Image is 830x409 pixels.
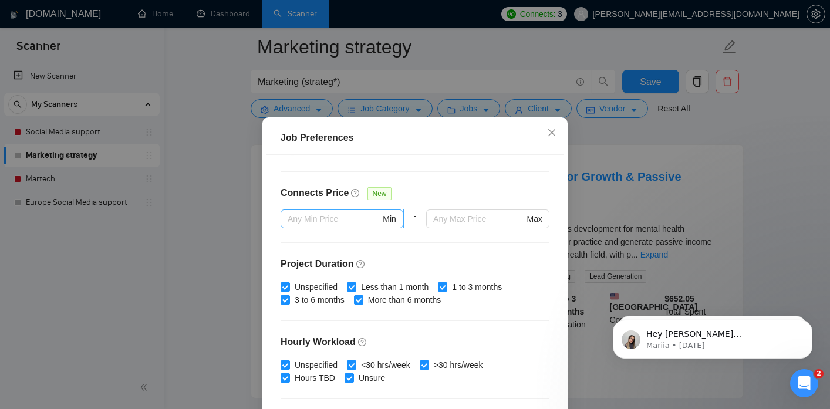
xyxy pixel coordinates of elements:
[170,19,194,42] img: Profile image for Viktor
[24,188,196,200] div: Send us a message
[97,330,138,339] span: Messages
[148,19,171,42] img: Profile image for Oleksandr
[354,371,390,384] span: Unsure
[356,280,433,293] span: Less than 1 month
[281,335,549,349] h4: Hourly Workload
[281,186,349,200] h4: Connects Price
[536,117,568,149] button: Close
[17,262,218,296] div: ✅ How To: Connect your agency to [DOMAIN_NAME]
[433,212,524,225] input: Any Max Price
[367,187,391,200] span: New
[24,200,196,212] div: We typically reply in under a minute
[595,295,830,377] iframe: Intercom notifications message
[23,83,211,143] p: Hi [PERSON_NAME][EMAIL_ADDRESS][DOMAIN_NAME] 👋
[12,178,223,222] div: Send us a messageWe typically reply in under a minute
[290,371,340,384] span: Hours TBD
[814,369,824,378] span: 2
[363,293,446,306] span: More than 6 months
[24,266,197,291] div: ✅ How To: Connect your agency to [DOMAIN_NAME]
[23,143,211,163] p: How can we help?
[383,212,396,225] span: Min
[24,239,95,252] span: Search for help
[790,369,818,397] iframe: To enrich screen reader interactions, please activate Accessibility in Grammarly extension settings
[429,359,488,371] span: >30 hrs/week
[290,280,342,293] span: Unspecified
[157,301,235,348] button: Help
[281,131,549,145] div: Job Preferences
[547,128,556,137] span: close
[356,259,366,269] span: question-circle
[358,337,367,347] span: question-circle
[288,212,380,225] input: Any Min Price
[186,330,205,339] span: Help
[447,280,507,293] span: 1 to 3 months
[290,293,349,306] span: 3 to 6 months
[17,234,218,257] button: Search for help
[281,257,549,271] h4: Project Duration
[202,19,223,40] div: Close
[290,359,342,371] span: Unspecified
[527,212,542,225] span: Max
[23,22,42,41] img: logo
[356,359,415,371] span: <30 hrs/week
[26,330,52,339] span: Home
[126,19,149,42] img: Profile image for Valeriia
[78,301,156,348] button: Messages
[351,188,360,198] span: question-circle
[404,209,426,242] div: -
